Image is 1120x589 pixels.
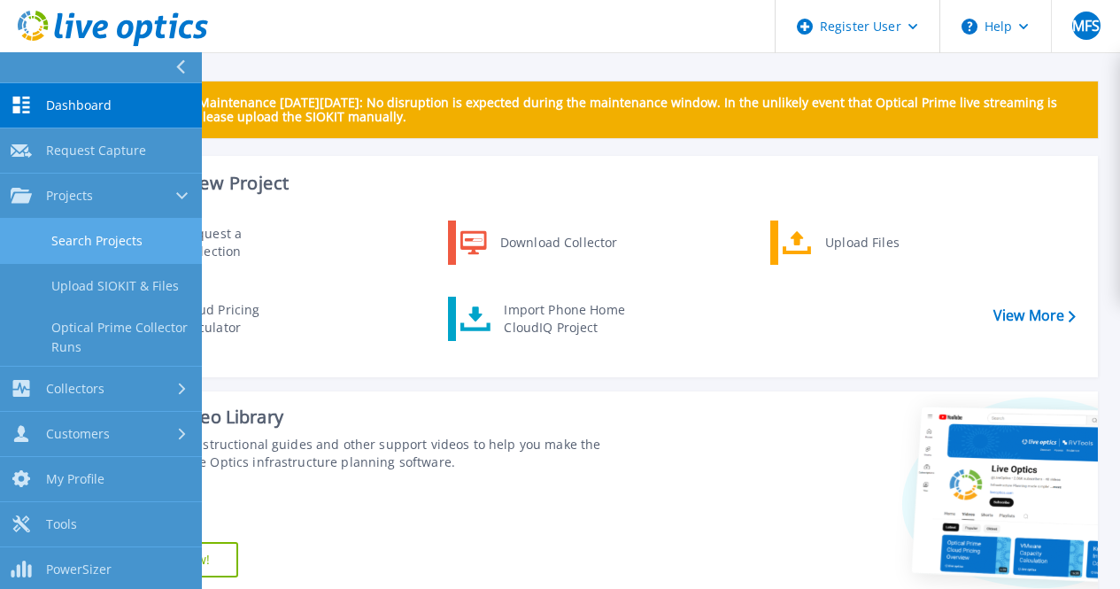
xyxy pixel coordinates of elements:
a: Cloud Pricing Calculator [125,297,306,341]
h3: Start a New Project [126,174,1075,193]
span: Tools [46,516,77,532]
span: Dashboard [46,97,112,113]
div: Cloud Pricing Calculator [171,301,302,337]
span: Customers [46,426,110,442]
div: Support Video Library [104,406,630,429]
span: Projects [46,188,93,204]
div: Import Phone Home CloudIQ Project [495,301,633,337]
a: Download Collector [448,221,630,265]
a: Request a Collection [125,221,306,265]
div: Upload Files [816,225,947,260]
div: Find tutorials, instructional guides and other support videos to help you make the most of your L... [104,436,630,471]
span: Request Capture [46,143,146,159]
span: MFS [1072,19,1100,33]
div: Request a Collection [173,225,302,260]
p: Scheduled Maintenance [DATE][DATE]: No disruption is expected during the maintenance window. In t... [132,96,1084,124]
a: Upload Files [770,221,952,265]
span: PowerSizer [46,562,112,577]
a: View More [993,307,1076,324]
span: Collectors [46,381,104,397]
div: Download Collector [491,225,625,260]
span: My Profile [46,471,104,487]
